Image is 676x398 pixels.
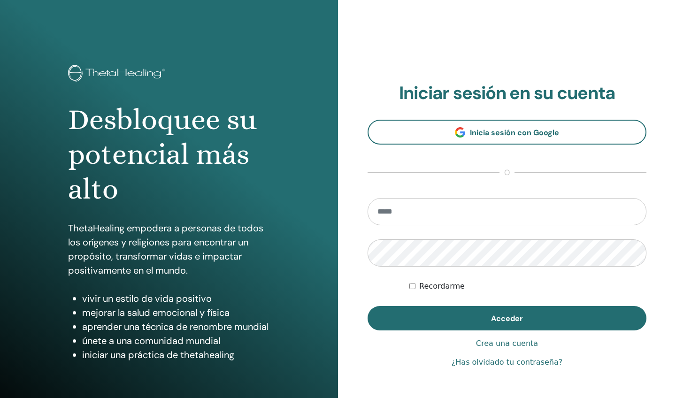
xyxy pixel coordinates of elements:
[368,120,646,145] a: Inicia sesión con Google
[82,348,270,362] li: iniciar una práctica de thetahealing
[82,334,270,348] li: únete a una comunidad mundial
[409,281,646,292] div: Mantenerme autenticado indefinidamente o hasta cerrar la sesión manualmente
[68,102,270,207] h1: Desbloquee su potencial más alto
[368,83,646,104] h2: Iniciar sesión en su cuenta
[68,221,270,277] p: ThetaHealing empodera a personas de todos los orígenes y religiones para encontrar un propósito, ...
[368,306,646,330] button: Acceder
[82,291,270,306] li: vivir un estilo de vida positivo
[491,314,523,323] span: Acceder
[452,357,562,368] a: ¿Has olvidado tu contraseña?
[470,128,559,138] span: Inicia sesión con Google
[476,338,538,349] a: Crea una cuenta
[82,306,270,320] li: mejorar la salud emocional y física
[499,167,515,178] span: o
[419,281,465,292] label: Recordarme
[82,320,270,334] li: aprender una técnica de renombre mundial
